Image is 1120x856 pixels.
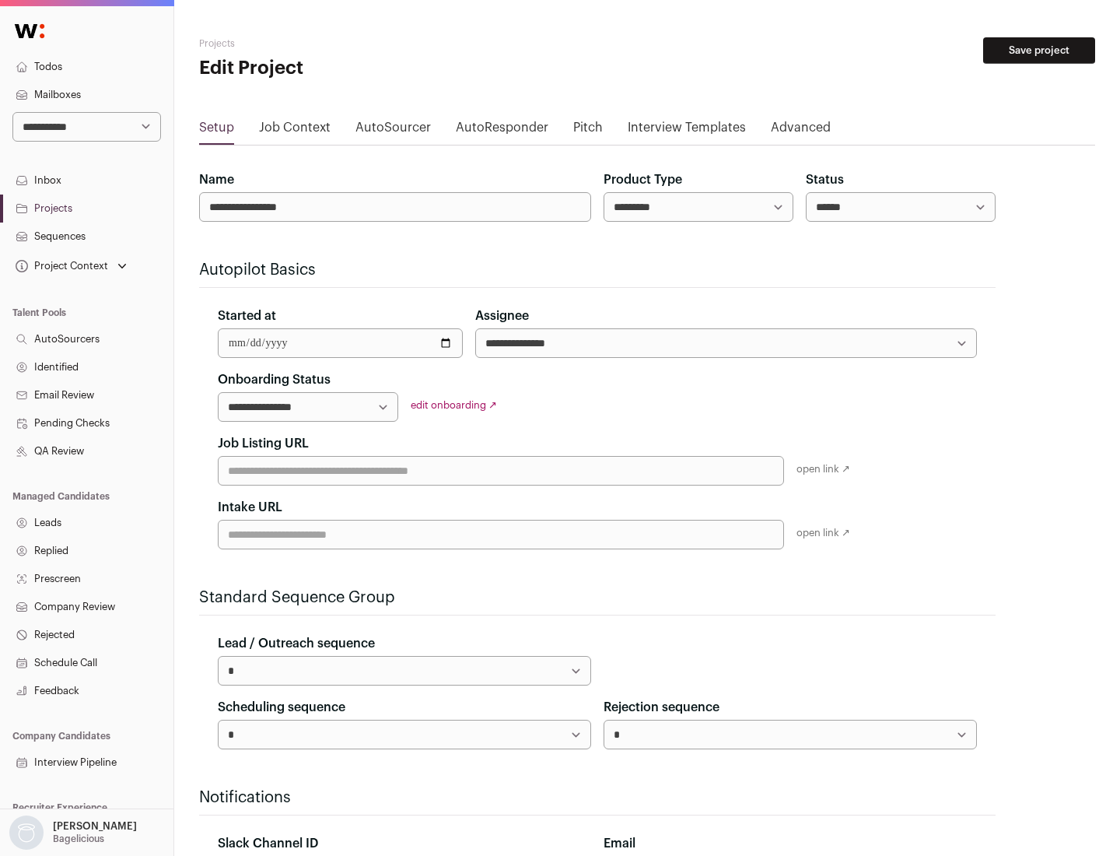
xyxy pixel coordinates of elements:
[218,498,282,517] label: Intake URL
[12,255,130,277] button: Open dropdown
[604,698,719,717] label: Rejection sequence
[771,118,831,143] a: Advanced
[53,833,104,845] p: Bagelicious
[806,170,844,189] label: Status
[259,118,331,143] a: Job Context
[218,834,318,853] label: Slack Channel ID
[475,307,529,325] label: Assignee
[9,816,44,850] img: nopic.png
[218,434,309,453] label: Job Listing URL
[456,118,548,143] a: AutoResponder
[199,37,498,50] h2: Projects
[604,170,682,189] label: Product Type
[12,260,108,272] div: Project Context
[199,259,996,281] h2: Autopilot Basics
[604,834,977,853] div: Email
[218,698,345,717] label: Scheduling sequence
[218,307,276,325] label: Started at
[199,56,498,81] h1: Edit Project
[6,816,140,850] button: Open dropdown
[199,587,996,609] h2: Standard Sequence Group
[6,16,53,47] img: Wellfound
[199,787,996,809] h2: Notifications
[411,400,497,410] a: edit onboarding ↗
[218,370,331,389] label: Onboarding Status
[199,170,234,189] label: Name
[199,118,234,143] a: Setup
[218,634,375,653] label: Lead / Outreach sequence
[355,118,431,143] a: AutoSourcer
[628,118,746,143] a: Interview Templates
[573,118,603,143] a: Pitch
[53,820,137,833] p: [PERSON_NAME]
[983,37,1095,64] button: Save project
